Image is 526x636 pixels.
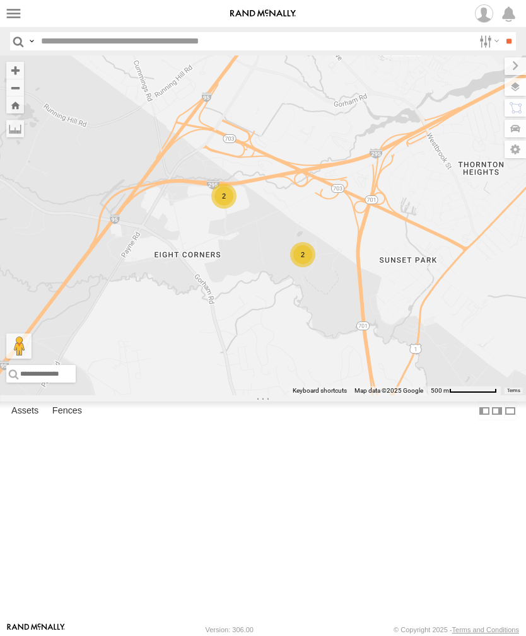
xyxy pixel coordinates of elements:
[230,9,296,18] img: rand-logo.svg
[290,242,315,267] div: 2
[427,386,501,395] button: Map Scale: 500 m per 72 pixels
[7,623,65,636] a: Visit our Website
[6,79,24,96] button: Zoom out
[491,402,503,420] label: Dock Summary Table to the Right
[211,183,237,209] div: 2
[6,62,24,79] button: Zoom in
[474,32,501,50] label: Search Filter Options
[431,387,449,394] span: 500 m
[354,387,423,394] span: Map data ©2025 Google
[505,141,526,158] label: Map Settings
[26,32,37,50] label: Search Query
[394,626,519,633] div: © Copyright 2025 -
[293,386,347,395] button: Keyboard shortcuts
[478,402,491,420] label: Dock Summary Table to the Left
[206,626,254,633] div: Version: 306.00
[6,120,24,137] label: Measure
[507,388,520,393] a: Terms
[6,96,24,113] button: Zoom Home
[504,402,517,420] label: Hide Summary Table
[46,402,88,420] label: Fences
[452,626,519,633] a: Terms and Conditions
[5,402,45,420] label: Assets
[6,333,32,359] button: Drag Pegman onto the map to open Street View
